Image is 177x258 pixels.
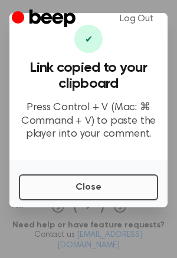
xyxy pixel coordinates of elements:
[19,60,158,92] h3: Link copied to your clipboard
[74,25,103,53] div: ✔
[108,5,165,33] a: Log Out
[19,101,158,141] p: Press Control + V (Mac: ⌘ Command + V) to paste the player into your comment.
[12,8,78,31] a: Beep
[19,174,158,200] button: Close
